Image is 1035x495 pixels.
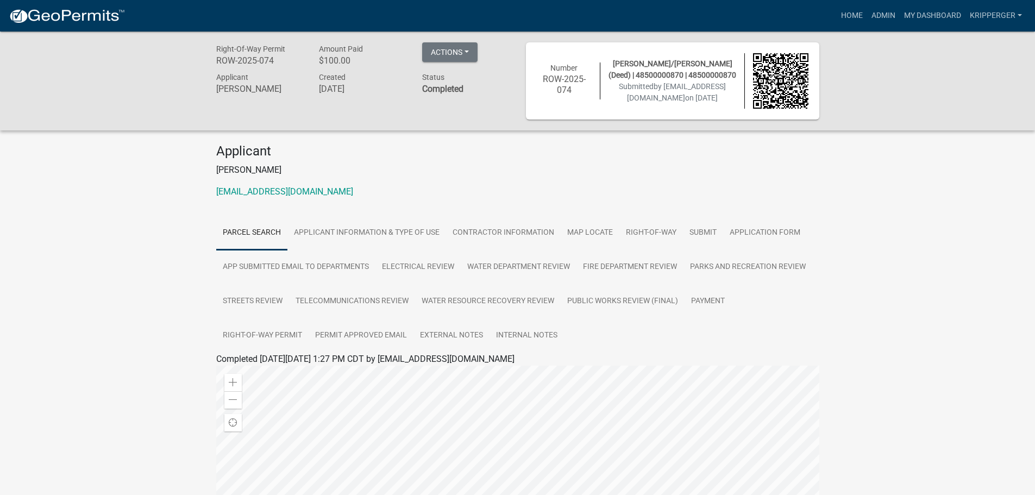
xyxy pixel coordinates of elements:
a: Electrical Review [375,250,461,285]
img: QR code [753,53,808,109]
span: Right-Of-Way Permit [216,45,285,53]
a: Home [837,5,867,26]
h4: Applicant [216,143,819,159]
div: Zoom in [224,374,242,391]
a: Telecommunications Review [289,284,415,319]
a: Water Department Review [461,250,576,285]
a: Admin [867,5,900,26]
a: Applicant Information & Type of Use [287,216,446,250]
h6: ROW-2025-074 [216,55,303,66]
span: by [EMAIL_ADDRESS][DOMAIN_NAME] [627,82,726,102]
a: kripperger [965,5,1026,26]
p: [PERSON_NAME] [216,164,819,177]
h6: $100.00 [319,55,406,66]
a: Application Form [723,216,807,250]
a: Fire Department Review [576,250,683,285]
span: Amount Paid [319,45,363,53]
a: Contractor Information [446,216,561,250]
h6: [PERSON_NAME] [216,84,303,94]
a: Map Locate [561,216,619,250]
a: [EMAIL_ADDRESS][DOMAIN_NAME] [216,186,353,197]
a: Water Resource Recovery Review [415,284,561,319]
a: Payment [685,284,731,319]
a: Right-Of-Way Permit [216,318,309,353]
a: Public Works Review (Final) [561,284,685,319]
a: Permit Approved Email [309,318,413,353]
a: Internal Notes [490,318,564,353]
a: Parcel search [216,216,287,250]
a: My Dashboard [900,5,965,26]
a: External Notes [413,318,490,353]
a: Streets Review [216,284,289,319]
span: Completed [DATE][DATE] 1:27 PM CDT by [EMAIL_ADDRESS][DOMAIN_NAME] [216,354,515,364]
span: Status [422,73,444,82]
span: Applicant [216,73,248,82]
span: Number [550,64,578,72]
button: Actions [422,42,478,62]
div: Zoom out [224,391,242,409]
a: Submit [683,216,723,250]
span: Submitted on [DATE] [619,82,726,102]
a: Right-of-Way [619,216,683,250]
a: App Submitted Email to Departments [216,250,375,285]
span: [PERSON_NAME]/[PERSON_NAME] (Deed) | 48500000870 | 48500000870 [609,59,736,79]
a: Parks and Recreation Review [683,250,812,285]
div: Find my location [224,414,242,431]
strong: Completed [422,84,463,94]
h6: ROW-2025-074 [537,74,592,95]
h6: [DATE] [319,84,406,94]
span: Created [319,73,346,82]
